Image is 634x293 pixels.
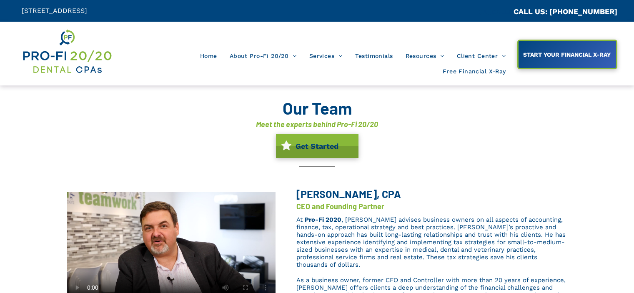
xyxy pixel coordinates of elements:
[296,188,401,200] span: [PERSON_NAME], CPA
[399,48,451,64] a: Resources
[223,48,303,64] a: About Pro-Fi 20/20
[349,48,399,64] a: Testimonials
[517,40,617,69] a: START YOUR FINANCIAL X-RAY
[296,216,566,268] span: , [PERSON_NAME] advises business owners on all aspects of accounting, finance, tax, operational s...
[303,48,349,64] a: Services
[276,134,358,158] a: Get Started
[22,7,87,15] span: [STREET_ADDRESS]
[520,47,614,62] span: START YOUR FINANCIAL X-RAY
[22,28,112,75] img: Get Dental CPA Consulting, Bookkeeping, & Bank Loans
[296,202,384,211] font: CEO and Founding Partner
[293,138,341,155] span: Get Started
[296,216,303,223] span: At
[436,64,512,80] a: Free Financial X-Ray
[283,98,352,118] font: Our Team
[305,216,341,223] a: Pro-Fi 2020
[478,8,514,16] span: CA::CALLC
[451,48,512,64] a: Client Center
[194,48,223,64] a: Home
[256,120,378,129] font: Meet the experts behind Pro-Fi 20/20
[514,7,617,16] a: CALL US: [PHONE_NUMBER]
